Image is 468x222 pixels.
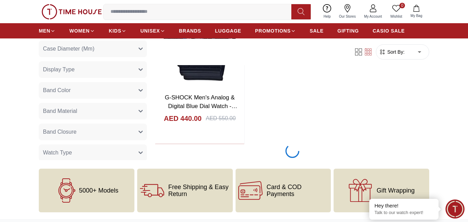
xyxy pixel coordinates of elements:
span: Wishlist [388,14,405,19]
span: Display Type [43,66,74,74]
p: Talk to our watch expert! [374,210,433,216]
button: Band Color [39,82,147,99]
a: UNISEX [140,25,165,37]
button: Display Type [39,62,147,78]
span: CASIO SALE [373,27,405,34]
a: LUGGAGE [215,25,241,37]
span: Case Diameter (Mm) [43,45,94,53]
button: Band Material [39,103,147,120]
span: Card & COD Payments [267,184,328,197]
span: LUGGAGE [215,27,241,34]
span: Gift Wrapping [377,187,415,194]
span: Free Shipping & Easy Return [168,184,230,197]
div: Chat Widget [445,199,465,219]
span: Help [321,14,334,19]
span: Sort By: [386,48,405,55]
div: Hey there! [374,202,433,209]
a: SALE [310,25,324,37]
span: Band Color [43,87,71,95]
span: MEN [39,27,50,34]
a: Our Stores [335,3,360,20]
h4: AED 440.00 [164,114,202,123]
a: MEN [39,25,55,37]
button: Band Closure [39,124,147,141]
span: Our Stores [336,14,359,19]
span: My Account [361,14,385,19]
span: 0 [399,3,405,8]
span: BRANDS [179,27,201,34]
button: Watch Type [39,145,147,161]
a: G-SHOCK Men's Analog & Digital Blue Dial Watch - GA-100CB-1A [165,94,237,118]
span: PROMOTIONS [255,27,291,34]
a: KIDS [109,25,126,37]
span: Band Closure [43,128,77,136]
div: AED 550.00 [206,114,236,123]
span: KIDS [109,27,121,34]
a: WOMEN [69,25,95,37]
span: UNISEX [140,27,160,34]
span: WOMEN [69,27,90,34]
span: Band Material [43,107,77,116]
span: Watch Type [43,149,72,157]
button: Case Diameter (Mm) [39,41,147,57]
a: 0Wishlist [386,3,406,20]
a: BRANDS [179,25,201,37]
button: Sort By: [379,48,405,55]
span: SALE [310,27,324,34]
button: My Bag [406,3,426,20]
img: ... [42,4,102,19]
a: CASIO SALE [373,25,405,37]
a: Help [319,3,335,20]
span: 5000+ Models [79,187,118,194]
a: PROMOTIONS [255,25,296,37]
a: GIFTING [337,25,359,37]
span: GIFTING [337,27,359,34]
span: My Bag [408,13,425,18]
